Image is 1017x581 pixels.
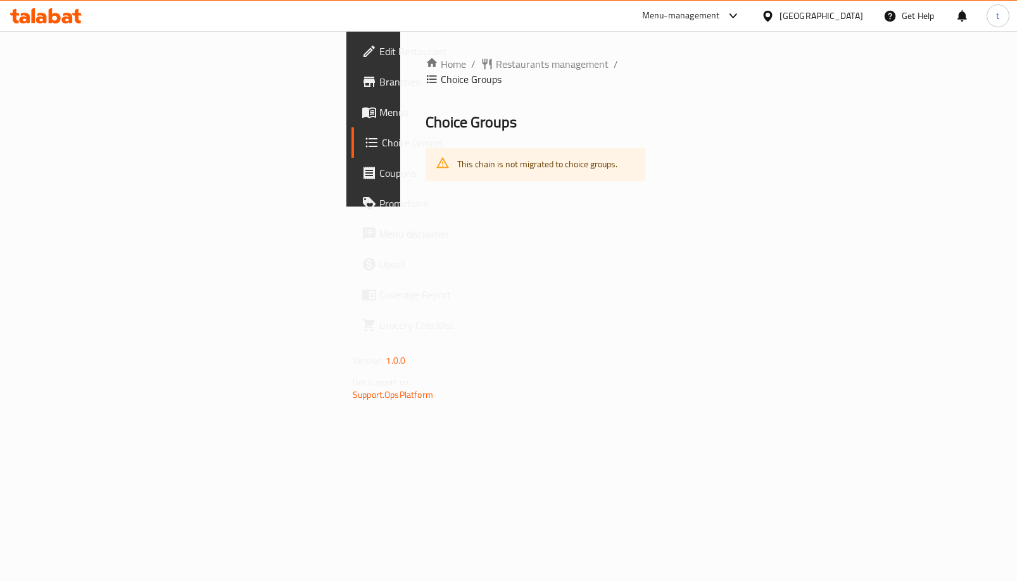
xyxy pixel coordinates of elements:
span: Get support on: [353,374,411,390]
span: Menu disclaimer [379,226,506,241]
nav: breadcrumb [426,56,645,87]
span: Restaurants management [496,56,609,72]
div: This chain is not migrated to choice groups. [457,151,617,177]
span: Upsell [379,257,506,272]
a: Promotions [351,188,516,219]
span: Grocery Checklist [379,317,506,333]
span: Promotions [379,196,506,211]
a: Menu disclaimer [351,219,516,249]
div: [GEOGRAPHIC_DATA] [780,9,863,23]
a: Support.OpsPlatform [353,386,433,403]
a: Coverage Report [351,279,516,310]
a: Branches [351,67,516,97]
span: Edit Restaurant [379,44,506,59]
span: Menus [379,105,506,120]
span: Choice Groups [382,135,506,150]
span: Coupons [379,165,506,181]
li: / [614,56,618,72]
span: 1.0.0 [386,352,405,369]
div: Menu-management [642,8,720,23]
a: Edit Restaurant [351,36,516,67]
span: Version: [353,352,384,369]
span: Coverage Report [379,287,506,302]
a: Choice Groups [351,127,516,158]
span: Branches [379,74,506,89]
a: Restaurants management [481,56,609,72]
a: Menus [351,97,516,127]
a: Upsell [351,249,516,279]
a: Coupons [351,158,516,188]
span: t [996,9,999,23]
a: Grocery Checklist [351,310,516,340]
